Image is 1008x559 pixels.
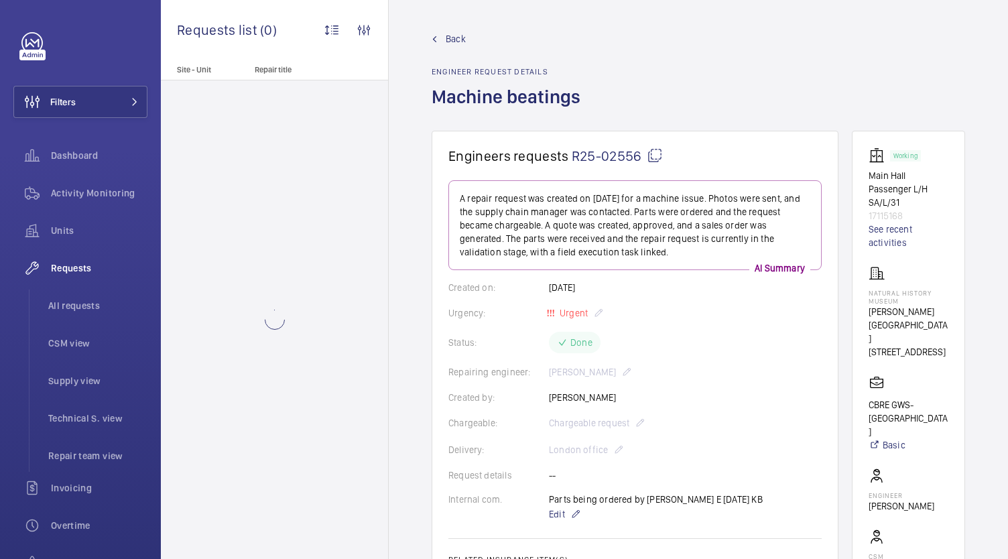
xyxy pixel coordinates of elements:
p: A repair request was created on [DATE] for a machine issue. Photos were sent, and the supply chai... [460,192,810,259]
p: AI Summary [749,261,810,275]
span: Supply view [48,374,147,387]
span: Units [51,224,147,237]
span: Edit [549,507,565,521]
p: Working [893,153,918,158]
span: Requests list [177,21,260,38]
span: Requests [51,261,147,275]
img: elevator.svg [869,147,890,164]
span: Technical S. view [48,412,147,425]
span: All requests [48,299,147,312]
span: CSM view [48,336,147,350]
p: CBRE GWS- [GEOGRAPHIC_DATA] [869,398,948,438]
p: Main Hall Passenger L/H SA/L/31 [869,169,948,209]
span: R25-02556 [572,147,663,164]
span: Activity Monitoring [51,186,147,200]
span: Repair team view [48,449,147,462]
p: [PERSON_NAME][GEOGRAPHIC_DATA] [869,305,948,345]
p: Repair title [255,65,343,74]
button: Filters [13,86,147,118]
a: Basic [869,438,948,452]
p: [PERSON_NAME] [869,499,934,513]
p: 17115168 [869,209,948,223]
a: See recent activities [869,223,948,249]
h2: Engineer request details [432,67,588,76]
span: Overtime [51,519,147,532]
span: Invoicing [51,481,147,495]
p: Site - Unit [161,65,249,74]
p: [STREET_ADDRESS] [869,345,948,359]
p: Natural History Museum [869,289,948,305]
h1: Machine beatings [432,84,588,131]
span: Back [446,32,466,46]
span: Filters [50,95,76,109]
span: Engineers requests [448,147,569,164]
span: Dashboard [51,149,147,162]
p: Engineer [869,491,934,499]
